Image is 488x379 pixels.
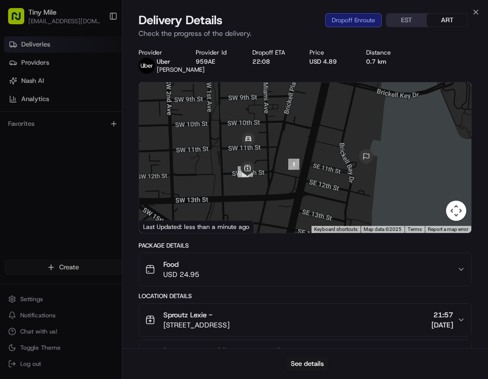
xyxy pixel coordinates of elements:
button: Map camera controls [446,201,466,221]
button: Keyboard shortcuts [314,226,358,233]
div: 📗 [10,148,18,156]
img: Nash [10,10,30,30]
span: Knowledge Base [20,147,77,157]
button: 959AE [196,58,215,66]
span: Sproutz Lexie - [163,310,212,320]
a: 📗Knowledge Base [6,143,81,161]
div: 22:08 [252,58,301,66]
img: uber-new-logo.jpeg [139,58,155,74]
span: [DATE] [431,320,453,330]
img: Google [142,220,175,233]
button: EST [386,14,427,27]
div: 2 [238,166,249,177]
span: Food [163,259,199,269]
button: [PERSON_NAME] [PERSON_NAME] -22:17 [139,340,471,372]
div: Distance [366,49,415,57]
img: 1736555255976-a54dd68f-1ca7-489b-9aae-adbdc363a1c4 [10,97,28,115]
a: 💻API Documentation [81,143,166,161]
div: Provider [139,49,187,57]
span: Uber [157,58,170,66]
div: 💻 [85,148,94,156]
div: Dropoff ETA [252,49,301,57]
button: Sproutz Lexie -[STREET_ADDRESS]21:57[DATE] [139,304,471,336]
button: Start new chat [172,100,184,112]
span: 22:17 [431,346,453,356]
div: Location Details [139,292,472,300]
button: See details [286,357,328,371]
span: Delivery Details [139,12,223,28]
div: Package Details [139,242,472,250]
p: Check the progress of the delivery. [139,28,472,38]
a: Report a map error [428,226,468,232]
button: ART [427,14,467,27]
span: [PERSON_NAME] [157,66,205,74]
a: Open this area in Google Maps (opens a new window) [142,220,175,233]
a: Terms (opens in new tab) [408,226,422,232]
a: Powered byPylon [71,171,122,179]
span: Pylon [101,171,122,179]
div: Price [309,49,358,57]
div: USD 4.89 [309,58,358,66]
div: We're available if you need us! [34,107,128,115]
div: 1 [288,159,299,170]
span: 21:57 [431,310,453,320]
button: FoodUSD 24.95 [139,253,471,286]
span: [PERSON_NAME] [PERSON_NAME] - [163,346,285,356]
span: [STREET_ADDRESS] [163,320,230,330]
span: Map data ©2025 [364,226,402,232]
div: Start new chat [34,97,166,107]
p: Welcome 👋 [10,40,184,57]
input: Clear [26,65,167,76]
span: USD 24.95 [163,269,199,279]
span: API Documentation [96,147,162,157]
div: Provider Id [196,49,244,57]
div: Last Updated: less than a minute ago [139,220,254,233]
div: 0.7 km [366,58,415,66]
